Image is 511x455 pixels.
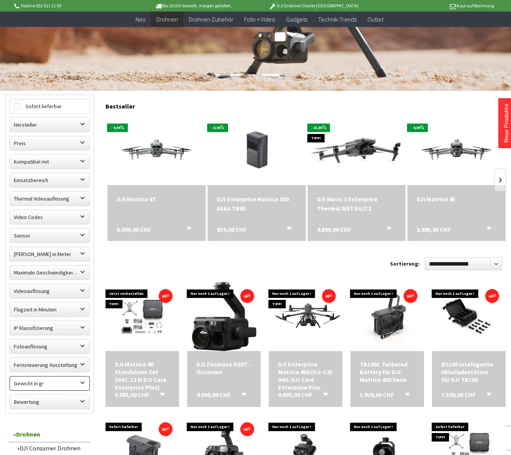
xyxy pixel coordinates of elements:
[151,12,183,27] a: Drohnen
[115,391,149,398] span: 6.885,00 CHF
[196,360,251,376] div: DJI Zenmuse H20T - Occasion
[9,427,90,442] a: Drohnen
[10,376,89,390] label: Gewicht in gr
[502,104,510,143] a: Neue Produkte
[107,123,206,178] img: DJI Matrice 4T
[217,194,297,213] a: DJI Enterprise Matrice 350 Akku TB65 859,00 CHF In den Warenkorb
[196,391,231,398] span: 4.000,00 CHF
[10,340,89,353] label: Fotoauflösung
[10,395,89,409] label: Bewertung
[10,284,89,298] label: Videoauflösung
[10,136,89,150] label: Preis
[308,120,406,181] img: DJI Mavic 3 Enterprise Thermal M3T EU/C2
[441,360,496,383] a: BS100 Intelligente Akkuladestation für DJI TB100 1.509,00 CHF In den Warenkorb
[395,391,414,401] button: In den Warenkorb
[136,15,146,23] span: Neu
[10,210,89,224] label: Video Codec
[360,391,394,398] span: 1.929,00 CHF
[106,95,506,114] div: Bestseller
[10,303,89,316] label: Flugzeit in Minuten
[151,391,169,401] button: In den Warenkorb
[106,290,179,343] img: DJI Matrice 4D Standalone Set (inkl. 12 M DJI Care Enterprise Plus)
[417,225,451,234] span: 3.985,00 CHF
[117,225,151,234] span: 6.090,00 CHF
[277,225,296,235] button: In den Warenkorb
[367,15,384,23] span: Outlet
[117,194,196,204] a: DJI Matrice 4T 6.090,00 CHF In den Warenkorb
[115,360,170,391] div: DJI Matrice 4D Standalone Set (inkl. 12 M DJI Care Enterprise Plus)
[183,12,239,27] a: Drohnen Zubehör
[10,99,89,113] label: Sofort lieferbar
[217,225,246,234] span: 859,00 CHF
[477,391,496,401] button: In den Warenkorb
[196,360,251,376] a: DJI Zenmuse H20T - Occasion 4.000,00 CHF In den Warenkorb
[177,225,196,235] button: In den Warenkorb
[10,173,89,187] label: Einsatzbereich
[350,289,424,344] img: TB100C Tethered Battery für DJI Matrice 400 Serie
[10,155,89,169] label: Kompatibel mit
[477,225,496,235] button: In den Warenkorb
[318,15,357,23] span: Technik-Trends
[232,391,251,401] button: In den Warenkorb
[407,123,506,178] img: DJI Matrice 4E
[13,1,133,10] p: Hotline 032 511 11 03
[10,321,89,335] label: IP Klassifizierung
[156,15,178,23] span: Drohnen
[253,1,374,10] p: DJI Drohnen Dealer [GEOGRAPHIC_DATA]
[217,194,297,213] div: DJI Enterprise Matrice 350 Akku TB65
[278,360,333,391] a: DJI Enterprise Matrice 400 (EU-C3) inkl. DJI Care Enterprise Plus 9.885,00 CHF In den Warenkorb
[244,15,275,23] span: Foto + Video
[377,225,395,235] button: In den Warenkorb
[362,12,389,27] a: Outlet
[314,391,332,401] button: In den Warenkorb
[432,289,506,344] img: BS100 Intelligente Akkuladestation für DJI TB100
[441,391,476,398] span: 1.509,00 CHF
[417,194,496,204] a: DJI Matrice 4E 3.985,00 CHF In den Warenkorb
[130,12,151,27] a: Neu
[10,192,89,206] label: Thermal Videoauflösung
[189,282,259,351] img: DJI Zenmuse H20T - Occasion
[417,194,496,204] div: DJI Matrice 4E
[133,1,253,10] p: Bis 16 Uhr bestellt, morgen geliefert.
[10,358,89,372] label: Fernsteuerung Ausstattung
[374,1,494,10] p: Kauf auf Rechnung
[317,225,351,234] span: 4.899,00 CHF
[281,12,313,27] a: Gadgets
[313,12,362,27] a: Technik-Trends
[269,296,342,337] img: DJI Enterprise Matrice 400 (EU-C3) inkl. DJI Care Enterprise Plus
[239,12,281,27] a: Foto + Video
[213,116,300,185] img: DJI Enterprise Matrice 350 Akku TB65
[286,15,307,23] span: Gadgets
[317,194,397,213] div: DJI Mavic 3 Enterprise Thermal M3T EU/C2
[10,118,89,132] label: Hersteller
[390,258,420,270] label: Sortierung:
[10,247,89,261] label: Maximale Flughöhe in Meter
[278,391,312,398] span: 9.885,00 CHF
[360,360,415,383] a: TB100C Tethered Battery für DJI Matrice 400 Serie 1.929,00 CHF In den Warenkorb
[317,194,397,213] a: DJI Mavic 3 Enterprise Thermal M3T EU/C2 4.899,00 CHF In den Warenkorb
[360,360,415,383] div: TB100C Tethered Battery für DJI Matrice 400 Serie
[278,360,333,391] div: DJI Enterprise Matrice 400 (EU-C3) inkl. DJI Care Enterprise Plus
[10,266,89,279] label: Maximale Geschwindigkeit in km/h
[189,15,233,23] span: Drohnen Zubehör
[13,442,90,454] a: DJI Consumer Drohnen
[441,360,496,383] div: BS100 Intelligente Akkuladestation für DJI TB100
[115,360,170,391] a: DJI Matrice 4D Standalone Set (inkl. 12 M DJI Care Enterprise Plus) 6.885,00 CHF In den Warenkorb
[10,229,89,243] label: Sensor
[117,194,196,204] div: DJI Matrice 4T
